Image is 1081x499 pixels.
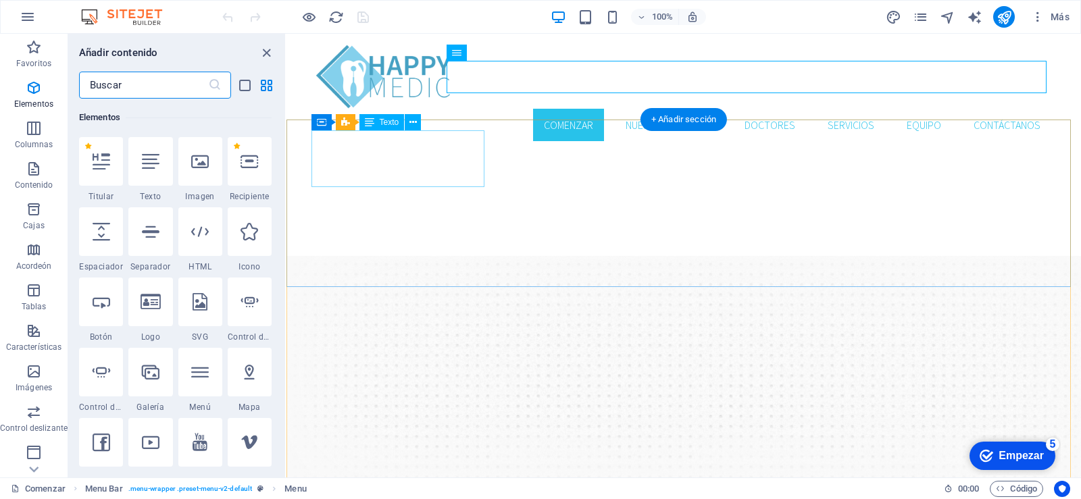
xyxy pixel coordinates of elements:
[79,137,123,202] div: Titular
[136,402,164,412] font: Galería
[25,483,66,494] font: Comenzar
[79,72,208,99] input: Buscar
[228,348,272,413] div: Mapa
[1051,11,1070,22] font: Más
[130,262,171,271] font: Separador
[257,485,263,492] i: This element is a customizable preset
[128,348,172,413] div: Galería
[128,481,252,497] span: . menu-wrapper .preset-menu-v2-default
[128,137,172,202] div: Texto
[192,332,208,342] font: SVG
[966,9,982,25] button: generador de texto
[85,481,307,497] nav: migaja de pan
[79,348,123,413] div: Control deslizante
[14,99,53,109] font: Elementos
[90,332,113,342] font: Botón
[990,481,1043,497] button: Código
[24,7,109,35] div: Empezar Quedan 5 elementos, 0 % completado
[940,9,955,25] i: Navegador
[16,261,52,271] font: Acordeón
[997,9,1012,25] i: Publicar
[185,192,214,201] font: Imagen
[79,262,123,271] font: Espaciador
[380,117,399,127] font: Texto
[79,402,150,412] font: Control deslizante
[1054,481,1070,497] button: Centrados en el usuario
[78,9,179,25] img: Logotipo del editor
[128,207,172,272] div: Separador
[993,6,1015,28] button: publicar
[238,402,261,412] font: Mapa
[104,3,110,15] font: 5
[228,278,272,342] div: Control deslizante de imágenes
[85,481,123,497] span: Click to select. Double-click to edit
[228,332,351,342] font: Control deslizante de imágenes
[15,140,53,149] font: Columnas
[912,9,928,25] button: páginas
[140,192,161,201] font: Texto
[84,142,92,150] span: Eliminar de favoritos
[228,137,272,202] div: Recipiente
[188,262,211,271] font: HTML
[6,342,62,352] font: Características
[11,481,66,497] a: Haga clic para cancelar la selección. Haga doble clic para abrir Páginas.
[178,207,222,272] div: HTML
[328,9,344,25] button: recargar
[885,9,901,25] button: diseño
[886,9,901,25] i: Diseño (Ctrl+Alt+Y)
[284,481,306,497] span: Click to select. Double-click to edit
[258,77,274,93] button: vista de cuadrícula
[913,9,928,25] i: Páginas (Ctrl+Alt+S)
[686,11,699,23] i: Al cambiar el tamaño, se ajusta automáticamente el nivel de zoom para adaptarse al dispositivo el...
[228,207,272,272] div: Icono
[79,207,123,272] div: Espaciador
[16,59,51,68] font: Favoritos
[1010,483,1037,494] font: Código
[53,15,98,26] font: Empezar
[228,332,272,342] span: Control deslizante de imágenes
[238,262,260,271] font: Icono
[128,278,172,342] div: Logo
[967,9,982,25] i: Escritor de IA
[944,481,980,497] h6: Tiempo de sesión
[651,114,716,124] font: + Añadir sección
[15,180,53,190] font: Contenido
[79,278,123,342] div: Botón
[178,278,222,342] div: SVG
[16,383,52,392] font: Imágenes
[79,112,120,122] font: Elementos
[79,47,157,59] font: Añadir contenido
[233,142,241,150] span: Eliminar de favoritos
[141,332,161,342] font: Logo
[189,402,211,412] font: Menú
[89,192,114,201] font: Titular
[652,11,673,22] font: 100%
[939,9,955,25] button: navegador
[1026,6,1075,28] button: Más
[958,483,979,494] font: 00:00
[230,192,270,201] font: Recipiente
[178,348,222,413] div: Menú
[236,77,253,93] button: vista de lista
[22,302,47,311] font: Tablas
[631,9,679,25] button: 100%
[178,137,222,202] div: Imagen
[258,45,274,61] button: cerrar panel
[23,221,45,230] font: Cajas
